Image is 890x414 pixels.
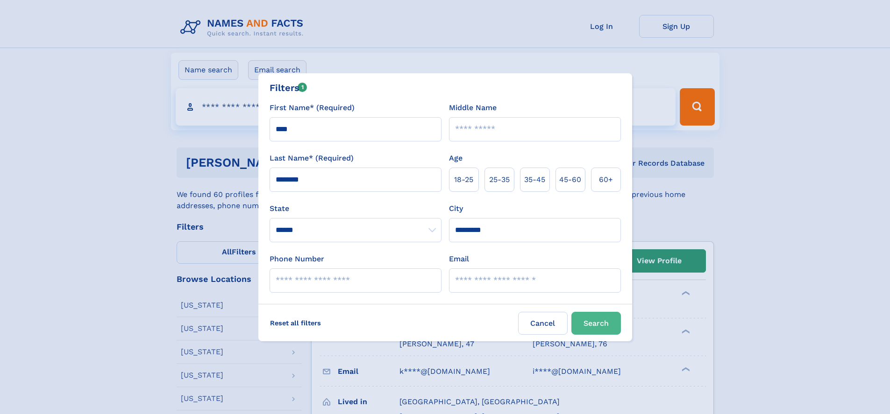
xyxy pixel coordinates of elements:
[518,312,568,335] label: Cancel
[449,253,469,265] label: Email
[270,153,354,164] label: Last Name* (Required)
[524,174,545,185] span: 35‑45
[449,102,497,113] label: Middle Name
[571,312,621,335] button: Search
[270,203,441,214] label: State
[559,174,581,185] span: 45‑60
[449,153,463,164] label: Age
[270,102,355,113] label: First Name* (Required)
[489,174,510,185] span: 25‑35
[449,203,463,214] label: City
[454,174,473,185] span: 18‑25
[270,81,307,95] div: Filters
[599,174,613,185] span: 60+
[270,253,324,265] label: Phone Number
[264,312,327,334] label: Reset all filters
